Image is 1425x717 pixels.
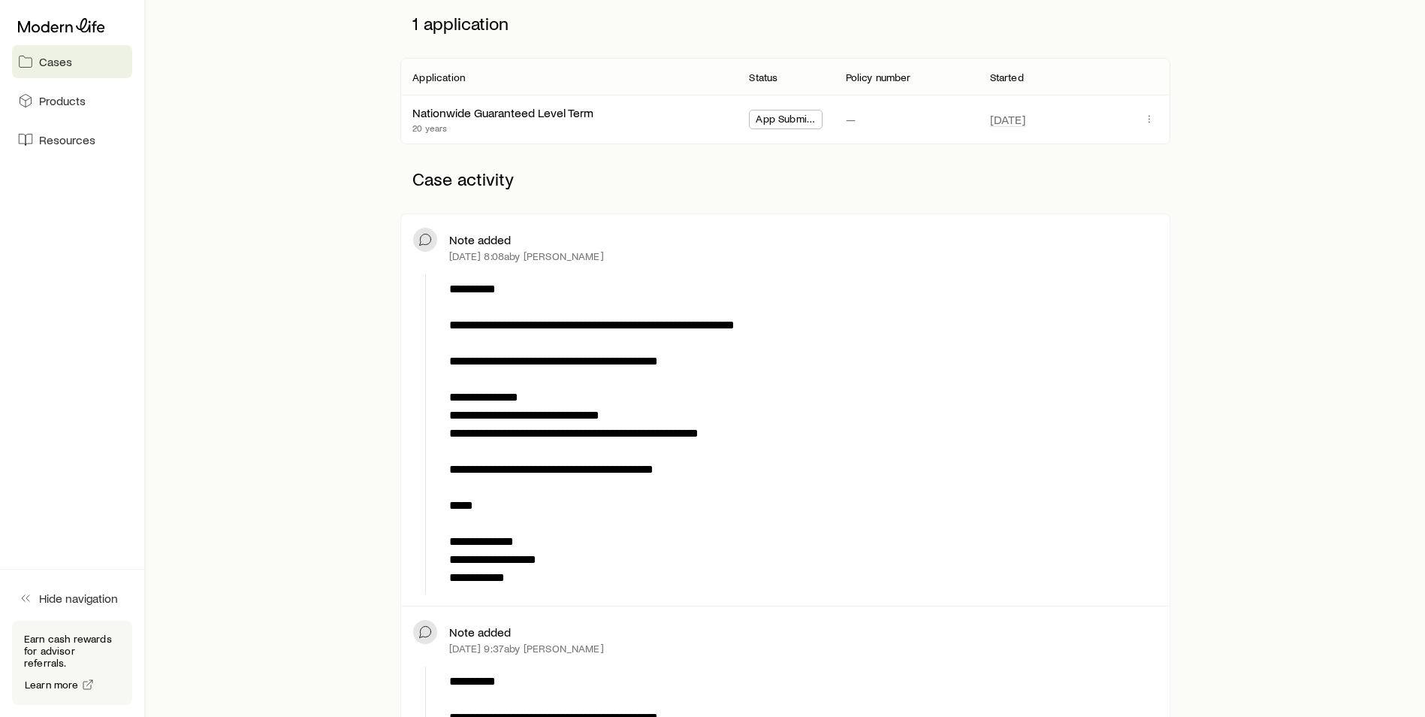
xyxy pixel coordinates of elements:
span: Products [39,93,86,108]
p: [DATE] 9:37a by [PERSON_NAME] [449,643,603,655]
p: Policy number [846,71,911,83]
span: Cases [39,54,72,69]
p: 20 years [412,122,593,134]
a: Cases [12,45,132,78]
p: Status [749,71,777,83]
p: Note added [449,232,511,247]
p: Application [412,71,465,83]
span: Learn more [25,679,79,690]
p: Case activity [400,156,1170,201]
p: [DATE] 8:08a by [PERSON_NAME] [449,250,603,262]
a: Nationwide Guaranteed Level Term [412,105,593,120]
p: Started [990,71,1024,83]
p: — [846,112,856,127]
span: Hide navigation [39,591,118,606]
p: Earn cash rewards for advisor referrals. [24,633,120,669]
span: [DATE] [990,112,1025,127]
button: Hide navigation [12,582,132,615]
a: Resources [12,123,132,156]
span: Resources [39,132,95,147]
div: Nationwide Guaranteed Level Term [412,105,593,121]
a: Products [12,84,132,117]
span: App Submitted [756,113,815,129]
p: 1 application [400,1,1170,46]
p: Note added [449,625,511,640]
div: Earn cash rewards for advisor referrals.Learn more [12,621,132,705]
